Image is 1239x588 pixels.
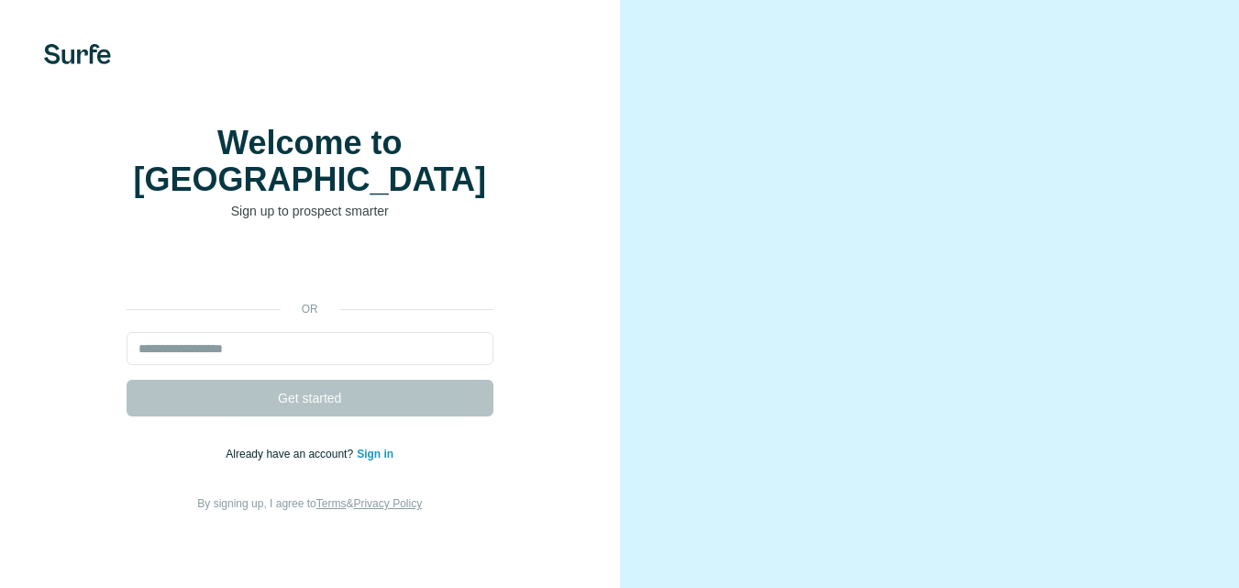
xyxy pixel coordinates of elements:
span: Already have an account? [226,448,357,460]
h1: Welcome to [GEOGRAPHIC_DATA] [127,125,493,198]
img: Surfe's logo [44,44,111,64]
p: Sign up to prospect smarter [127,202,493,220]
iframe: Bejelentkezés Google-fiókkal gomb [117,248,503,288]
a: Privacy Policy [353,497,422,510]
a: Terms [316,497,347,510]
p: or [281,301,339,317]
span: By signing up, I agree to & [197,497,422,510]
a: Sign in [357,448,393,460]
